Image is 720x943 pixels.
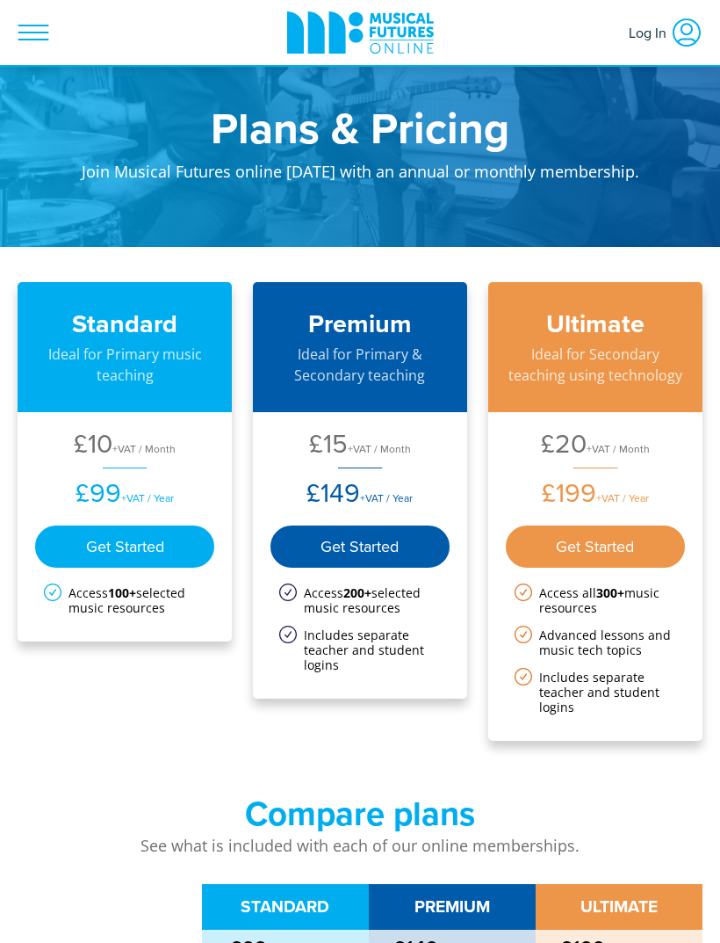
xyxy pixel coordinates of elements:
[121,490,174,505] span: +VAT / Year
[18,794,702,834] h2: Compare plans
[596,584,624,601] strong: 300+
[629,17,671,48] span: Log In
[270,344,450,386] p: Ideal for Primary & Secondary teaching
[270,308,450,339] h3: Premium
[270,448,450,511] li: £149
[515,627,676,657] li: Advanced lessons and music tech topics
[202,884,369,930] th: STANDARD
[506,344,685,386] p: Ideal for Secondary teaching using technology
[506,430,685,462] li: £20
[596,490,649,505] span: +VAT / Year
[360,490,413,505] span: +VAT / Year
[506,526,685,568] div: Get Started
[112,441,176,456] span: +VAT / Month
[515,670,676,715] li: Includes separate teacher and student logins
[348,441,411,456] span: +VAT / Month
[515,585,676,615] li: Access all music resources
[35,430,214,462] li: £10
[270,430,450,462] li: £15
[279,585,441,615] li: Access selected music resources
[506,448,685,511] li: £199
[18,105,702,149] h1: Plans & Pricing
[270,526,450,568] div: Get Started
[18,834,702,858] p: See what is included with each of our online memberships.
[35,308,214,339] h3: Standard
[343,584,371,601] strong: 200+
[587,441,650,456] span: +VAT / Month
[108,584,136,601] strong: 100+
[35,526,214,568] div: Get Started
[18,149,702,203] p: Join Musical Futures online [DATE] with an annual or monthly membership.
[35,344,214,386] p: Ideal for Primary music teaching
[44,585,205,615] li: Access selected music resources
[279,627,441,672] li: Includes separate teacher and student logins
[369,884,536,930] th: PREMIUM
[536,884,702,930] th: ULTIMATE
[620,8,711,57] a: Log In
[35,448,214,511] li: £99
[506,308,685,339] h3: Ultimate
